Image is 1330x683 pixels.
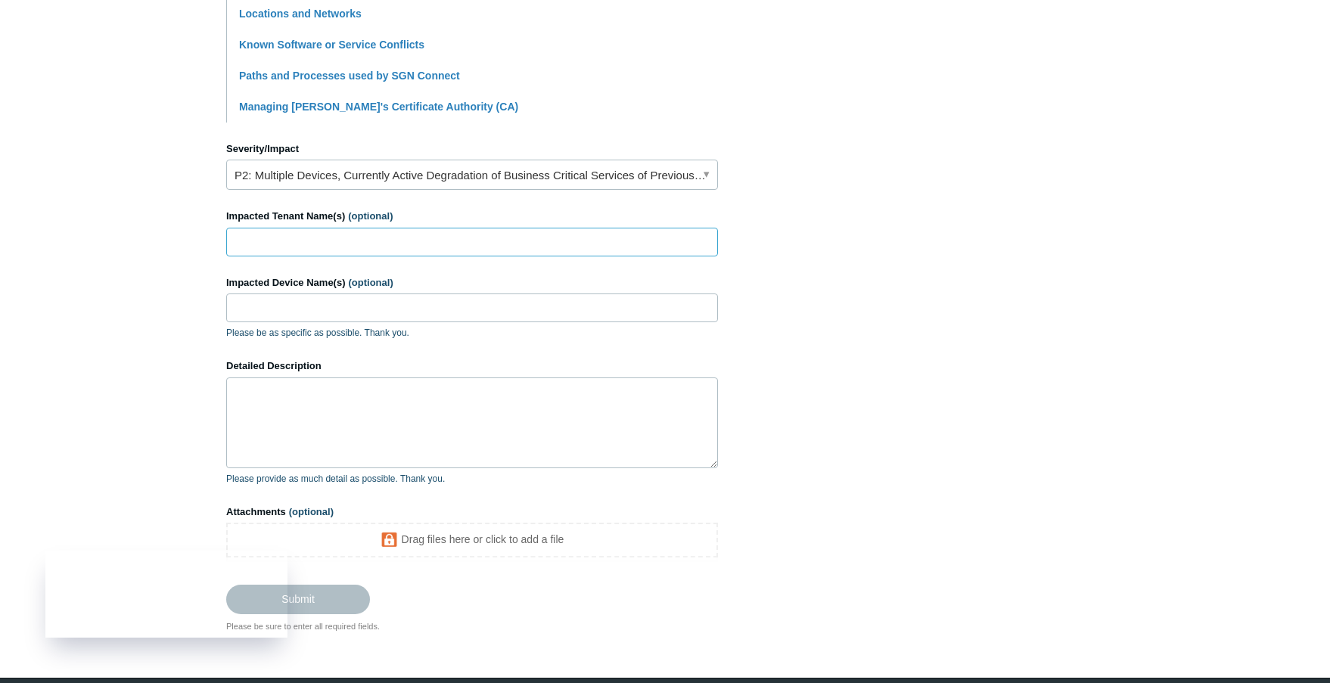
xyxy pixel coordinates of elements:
a: Known Software or Service Conflicts [239,39,424,51]
label: Impacted Device Name(s) [226,275,718,290]
span: (optional) [348,210,393,222]
p: Please be as specific as possible. Thank you. [226,326,718,340]
a: Paths and Processes used by SGN Connect [239,70,460,82]
label: Impacted Tenant Name(s) [226,209,718,224]
a: P2: Multiple Devices, Currently Active Degradation of Business Critical Services of Previously Wo... [226,160,718,190]
label: Attachments [226,504,718,520]
span: (optional) [289,506,334,517]
a: Locations and Networks [239,8,362,20]
label: Detailed Description [226,359,718,374]
a: Managing [PERSON_NAME]'s Certificate Authority (CA) [239,101,518,113]
p: Please provide as much detail as possible. Thank you. [226,472,718,486]
input: Submit [226,585,370,613]
span: (optional) [349,277,393,288]
iframe: Todyl Status [45,551,287,638]
div: Please be sure to enter all required fields. [226,620,718,633]
label: Severity/Impact [226,141,718,157]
